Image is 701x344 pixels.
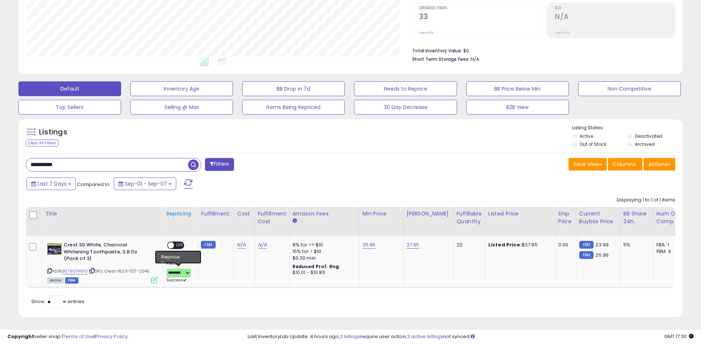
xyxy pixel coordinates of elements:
[18,81,121,96] button: Default
[471,56,479,63] span: N/A
[237,210,252,218] div: Cost
[617,197,675,204] div: Displaying 1 to 1 of 1 items
[466,100,569,115] button: B2B View
[578,81,681,96] button: Non Competitive
[293,242,354,248] div: 8% for <= $10
[130,100,233,115] button: Selling @ Max
[579,210,617,225] div: Current Buybox Price
[248,333,694,340] div: Last InventoryLab Update: 4 hours ago, require user action, not synced.
[419,31,433,35] small: Prev: N/A
[664,333,694,340] span: 2025-09-15 17:30 GMT
[201,241,215,249] small: FBM
[354,81,457,96] button: Needs to Reprice
[579,241,594,249] small: FBM
[293,263,341,270] b: Reduced Prof. Rng.
[623,242,648,248] div: 5%
[237,241,246,249] a: N/A
[407,210,450,218] div: [PERSON_NAME]
[293,218,297,224] small: Amazon Fees.
[258,241,267,249] a: N/A
[340,333,360,340] a: 3 listings
[656,248,681,255] div: FBM: 6
[242,100,345,115] button: Items Being Repriced
[466,81,569,96] button: BB Price Below Min
[242,81,345,96] button: BB Drop in 7d
[623,210,650,225] div: BB Share 24h.
[166,210,195,218] div: Repricing
[258,210,286,225] div: Fulfillment Cost
[63,333,94,340] a: Terms of Use
[18,100,121,115] button: Top Sellers
[595,252,609,259] span: 25.96
[45,210,160,218] div: Title
[572,124,683,131] p: Listing States:
[7,333,34,340] strong: Copyright
[580,141,606,147] label: Out of Stock
[38,180,67,187] span: Last 7 Days
[64,242,153,264] b: Crest 3D White, Charcoal Whitening Toothpaste, 3.8 Oz (Pack of 3)
[95,333,128,340] a: Privacy Policy
[293,248,354,255] div: 15% for > $10
[407,241,419,249] a: 27.95
[558,242,570,248] div: 0.00
[47,242,62,256] img: 51FuSU8+cJL._SL40_.jpg
[362,241,376,249] a: 25.95
[293,210,356,218] div: Amazon Fees
[656,210,683,225] div: Num of Comp.
[62,268,88,274] a: B07R6T4RPG
[26,140,59,147] div: Clear All Filters
[580,133,593,139] label: Active
[635,133,662,139] label: Deactivated
[65,277,78,284] span: FBM
[47,277,64,284] span: All listings currently available for purchase on Amazon
[656,242,681,248] div: FBA: 1
[595,241,609,248] span: 23.99
[166,261,192,283] div: Preset:
[201,210,231,218] div: Fulfillment
[174,242,186,249] span: OFF
[354,100,457,115] button: 30 Day Decrease
[114,178,176,190] button: Sep-01 - Sep-07
[407,333,443,340] a: 3 active listings
[47,242,157,282] div: ASIN:
[579,251,594,259] small: FBM
[125,180,167,187] span: Sep-01 - Sep-07
[7,333,128,340] div: seller snap | |
[569,158,607,171] button: Save View
[558,210,573,225] div: Ship Price
[419,6,539,10] span: Ordered Items
[555,6,675,10] span: ROI
[412,56,470,62] b: Short Term Storage Fees:
[205,158,234,171] button: Filters
[419,13,539,22] h2: 33
[457,242,479,248] div: 22
[293,270,354,276] div: $10.01 - $10.83
[31,298,84,305] span: Show: entries
[635,141,655,147] label: Archived
[362,210,400,218] div: Min Price
[555,31,569,35] small: Prev: N/A
[293,255,354,261] div: $0.30 min
[89,268,150,274] span: | SKU: Crest-1623-1127-2045
[488,242,549,248] div: $27.95
[166,277,187,283] span: Success
[644,158,675,171] button: Actions
[488,210,552,218] div: Listed Price
[166,253,192,260] div: Amazon AI
[412,48,462,54] b: Total Inventory Value:
[26,178,76,190] button: Last 7 Days
[457,210,482,225] div: Fulfillable Quantity
[39,127,67,137] h5: Listings
[613,161,636,168] span: Columns
[130,81,233,96] button: Inventory Age
[488,241,522,248] b: Listed Price:
[77,181,111,188] span: Compared to:
[608,158,642,171] button: Columns
[412,46,670,55] li: $0
[555,13,675,22] h2: N/A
